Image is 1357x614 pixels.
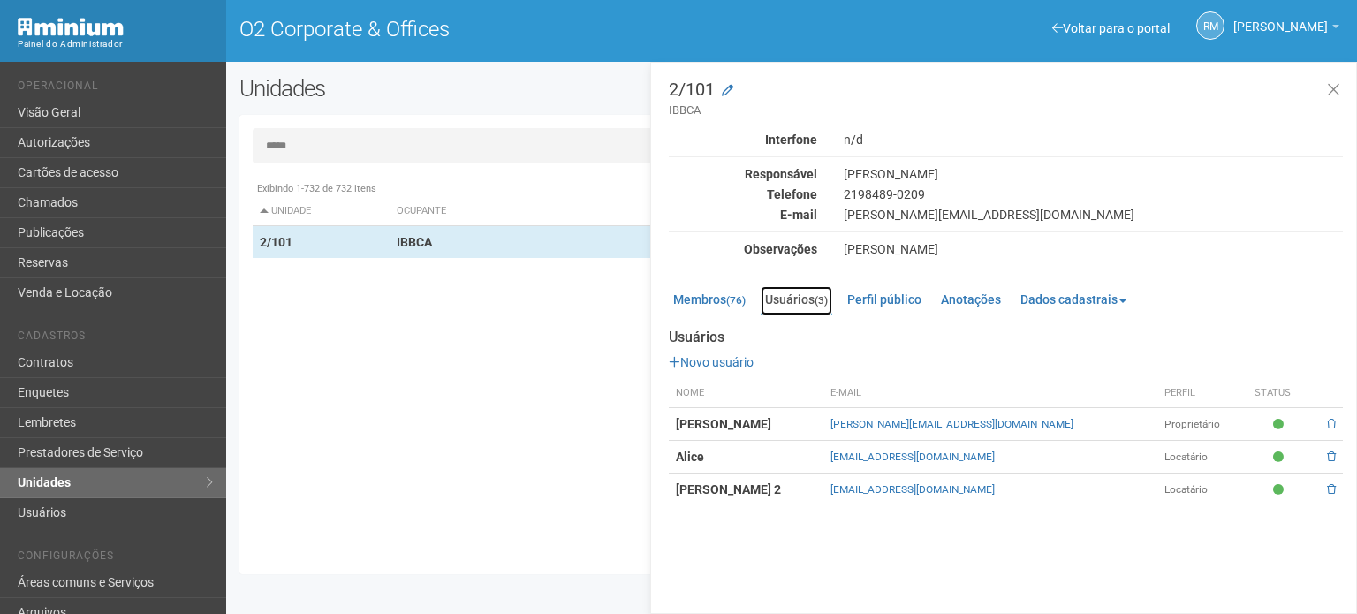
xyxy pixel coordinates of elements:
[656,207,830,223] div: E-mail
[18,330,213,348] li: Cadastros
[1233,3,1328,34] span: Rogério Machado
[18,36,213,52] div: Painel do Administrador
[676,417,771,431] strong: [PERSON_NAME]
[656,132,830,148] div: Interfone
[253,197,390,226] th: Unidade: activate to sort column descending
[18,550,213,568] li: Configurações
[1157,474,1248,506] td: Locatário
[830,241,1356,257] div: [PERSON_NAME]
[669,80,1343,118] h3: 2/101
[830,483,995,496] a: [EMAIL_ADDRESS][DOMAIN_NAME]
[1052,21,1170,35] a: Voltar para o portal
[18,18,124,36] img: Minium
[676,482,781,497] strong: [PERSON_NAME] 2
[1196,11,1224,40] a: RM
[726,294,746,307] small: (76)
[656,241,830,257] div: Observações
[1247,379,1313,408] th: Status
[260,235,292,249] strong: 2/101
[239,75,684,102] h2: Unidades
[253,181,1330,197] div: Exibindo 1-732 de 732 itens
[1157,379,1248,408] th: Perfil
[1157,408,1248,441] td: Proprietário
[1233,22,1339,36] a: [PERSON_NAME]
[830,207,1356,223] div: [PERSON_NAME][EMAIL_ADDRESS][DOMAIN_NAME]
[656,186,830,202] div: Telefone
[815,294,828,307] small: (3)
[656,166,830,182] div: Responsável
[1273,450,1288,465] span: Ativo
[239,18,778,41] h1: O2 Corporate & Offices
[669,102,1343,118] small: IBBCA
[669,330,1343,345] strong: Usuários
[676,450,704,464] strong: Alice
[18,80,213,98] li: Operacional
[397,235,432,249] strong: IBBCA
[830,132,1356,148] div: n/d
[823,379,1157,408] th: E-mail
[830,186,1356,202] div: 2198489-0209
[830,418,1073,430] a: [PERSON_NAME][EMAIL_ADDRESS][DOMAIN_NAME]
[669,379,823,408] th: Nome
[936,286,1005,313] a: Anotações
[390,197,868,226] th: Ocupante: activate to sort column ascending
[1157,441,1248,474] td: Locatário
[1273,482,1288,497] span: Ativo
[722,82,733,100] a: Modificar a unidade
[830,451,995,463] a: [EMAIL_ADDRESS][DOMAIN_NAME]
[830,166,1356,182] div: [PERSON_NAME]
[1016,286,1131,313] a: Dados cadastrais
[669,355,754,369] a: Novo usuário
[1273,417,1288,432] span: Ativo
[843,286,926,313] a: Perfil público
[669,286,750,313] a: Membros(76)
[761,286,832,315] a: Usuários(3)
